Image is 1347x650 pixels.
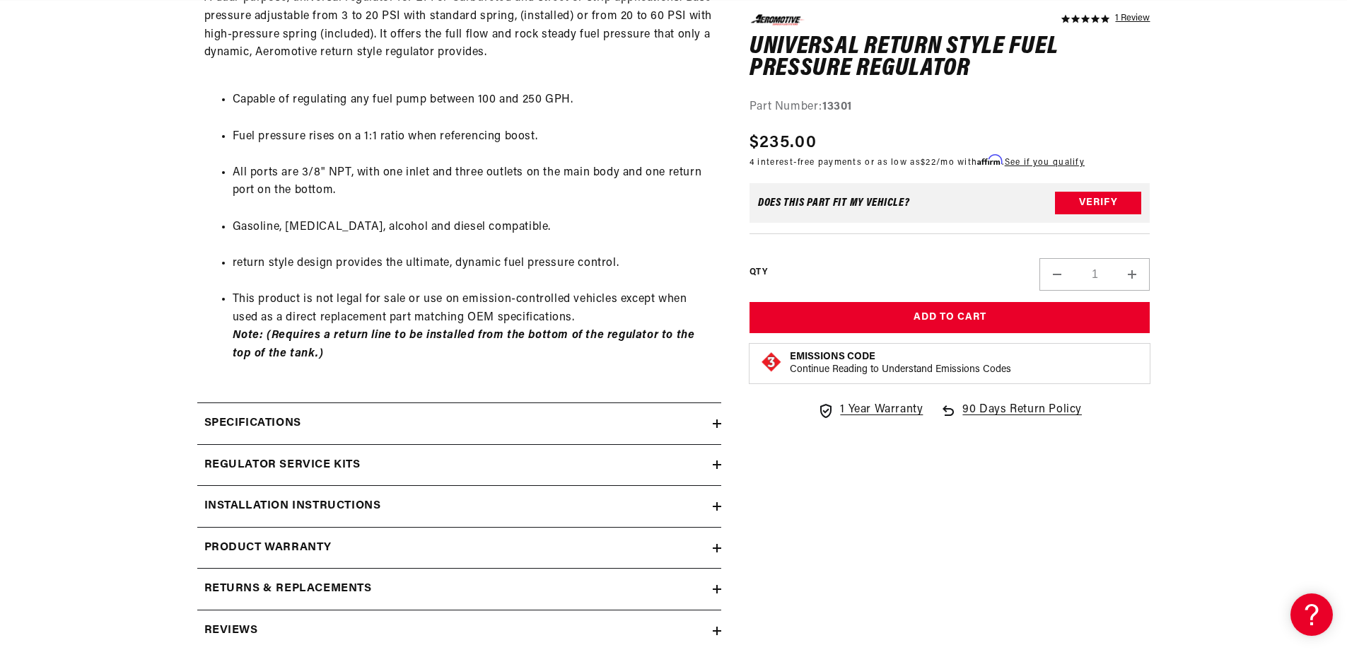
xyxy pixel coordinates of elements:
li: Capable of regulating any fuel pump between 100 and 250 GPH. [233,91,714,110]
span: $235.00 [750,130,817,156]
summary: Specifications [197,403,721,444]
span: 90 Days Return Policy [962,401,1082,434]
div: Does This part fit My vehicle? [758,197,910,209]
li: return style design provides the ultimate, dynamic fuel pressure control. [233,255,714,273]
a: See if you qualify - Learn more about Affirm Financing (opens in modal) [1005,158,1085,167]
h2: Specifications [204,414,301,433]
span: $22 [921,158,936,167]
li: Gasoline, [MEDICAL_DATA], alcohol and diesel compatible. [233,219,714,237]
h2: Regulator Service Kits [204,456,361,475]
strong: Emissions Code [790,352,875,362]
summary: Regulator Service Kits [197,445,721,486]
summary: Installation Instructions [197,486,721,527]
p: Continue Reading to Understand Emissions Codes [790,364,1011,376]
h2: Product warranty [204,539,332,557]
p: 4 interest-free payments or as low as /mo with . [750,156,1085,169]
div: Part Number: [750,98,1150,116]
li: All ports are 3/8" NPT, with one inlet and three outlets on the main body and one return port on ... [233,164,714,200]
label: QTY [750,266,767,278]
h2: Returns & replacements [204,580,372,598]
a: 1 reviews [1115,14,1150,24]
strong: 13301 [822,100,852,112]
span: 1 Year Warranty [840,401,923,419]
img: Emissions code [760,351,783,373]
button: Add to Cart [750,302,1150,334]
button: Emissions CodeContinue Reading to Understand Emissions Codes [790,351,1011,376]
h2: Installation Instructions [204,497,381,516]
summary: Product warranty [197,528,721,569]
button: Verify [1055,192,1141,214]
summary: Returns & replacements [197,569,721,610]
strong: Note: (Requires a return line to be installed from the bottom of the regulator to the top of the ... [233,330,695,359]
h1: Universal Return Style Fuel Pressure Regulator [750,35,1150,80]
li: Fuel pressure rises on a 1:1 ratio when referencing boost. [233,128,714,146]
li: This product is not legal for sale or use on emission-controlled vehicles except when used as a d... [233,291,714,363]
a: 90 Days Return Policy [940,401,1082,434]
a: 1 Year Warranty [817,401,923,419]
span: Affirm [977,155,1002,166]
h2: Reviews [204,622,258,640]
